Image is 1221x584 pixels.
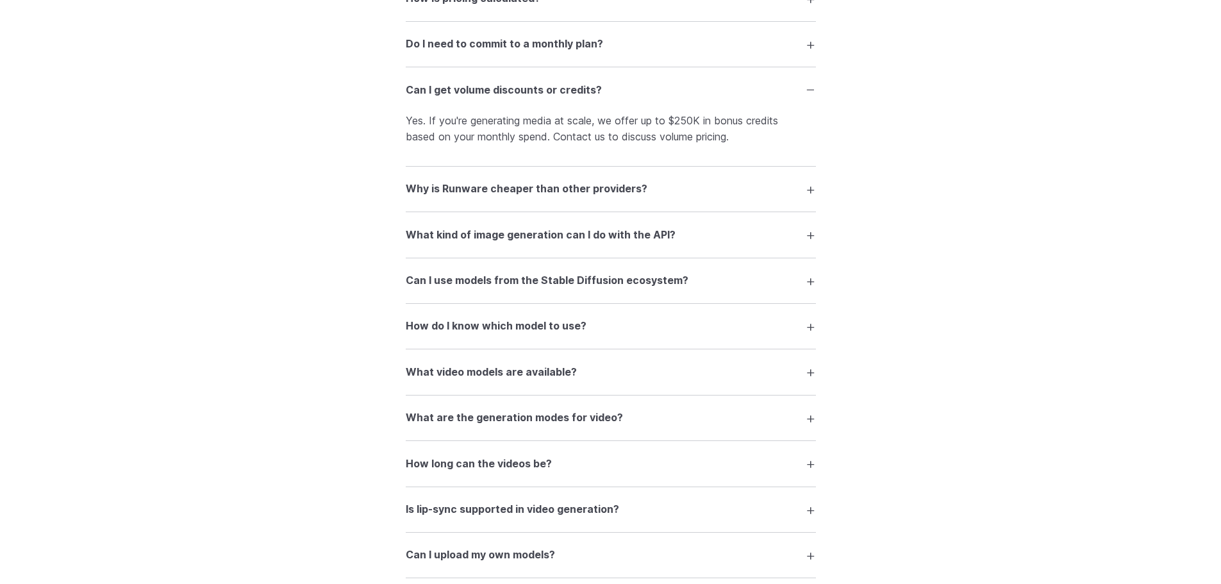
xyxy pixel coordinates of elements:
summary: What video models are available? [406,360,816,384]
h3: What are the generation modes for video? [406,410,623,426]
h3: How long can the videos be? [406,456,552,472]
summary: Do I need to commit to a monthly plan? [406,32,816,56]
h3: Can I get volume discounts or credits? [406,82,602,99]
h3: Can I upload my own models? [406,547,555,563]
summary: Can I use models from the Stable Diffusion ecosystem? [406,269,816,293]
h3: How do I know which model to use? [406,318,586,335]
h3: What kind of image generation can I do with the API? [406,227,676,244]
h3: Is lip-sync supported in video generation? [406,501,619,518]
summary: Why is Runware cheaper than other providers? [406,177,816,201]
summary: What kind of image generation can I do with the API? [406,222,816,247]
summary: What are the generation modes for video? [406,406,816,430]
summary: Can I get volume discounts or credits? [406,78,816,102]
summary: How do I know which model to use? [406,314,816,338]
h3: Why is Runware cheaper than other providers? [406,181,647,197]
summary: Can I upload my own models? [406,543,816,567]
h3: Do I need to commit to a monthly plan? [406,36,603,53]
summary: Is lip-sync supported in video generation? [406,497,816,522]
summary: How long can the videos be? [406,451,816,476]
p: Yes. If you're generating media at scale, we offer up to $250K in bonus credits based on your mon... [406,113,816,146]
h3: What video models are available? [406,364,577,381]
h3: Can I use models from the Stable Diffusion ecosystem? [406,272,688,289]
